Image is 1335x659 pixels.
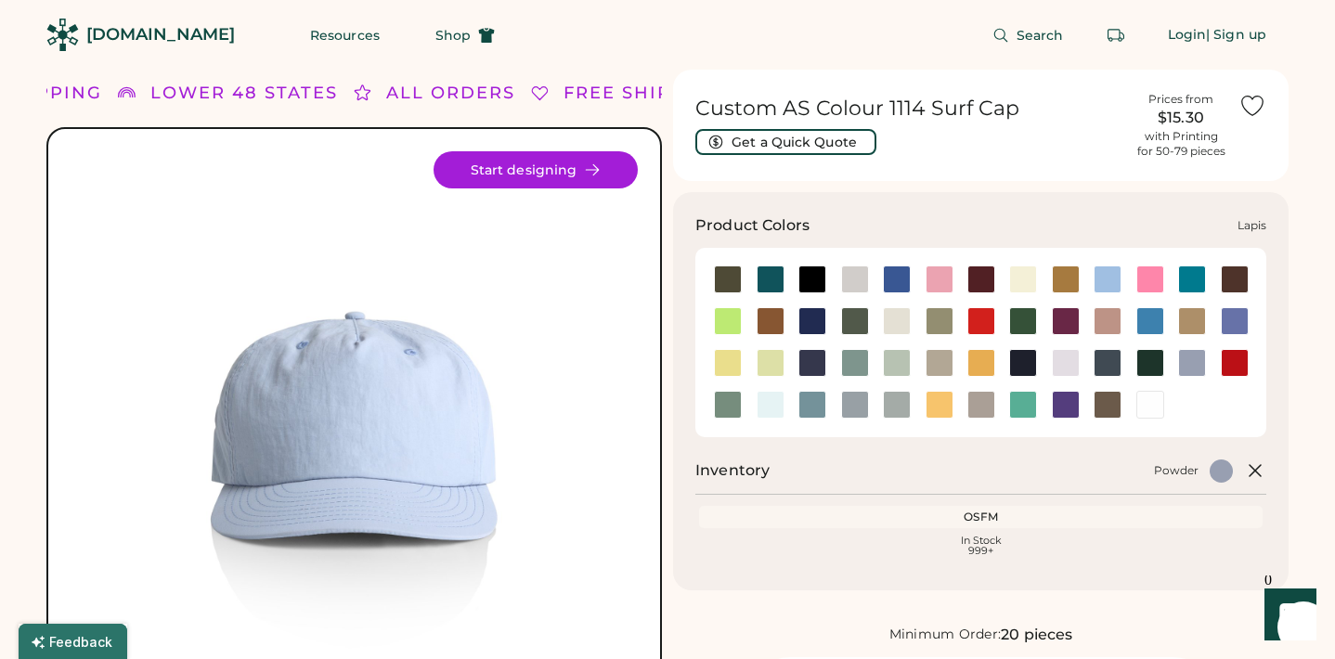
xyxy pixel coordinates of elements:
[1168,26,1207,45] div: Login
[1097,17,1134,54] button: Retrieve an order
[1154,463,1199,478] div: Powder
[1134,107,1227,129] div: $15.30
[413,17,517,54] button: Shop
[288,17,402,54] button: Resources
[703,536,1259,556] div: In Stock 999+
[1017,29,1064,42] span: Search
[1238,218,1266,233] div: Lapis
[695,459,770,482] h2: Inventory
[435,29,471,42] span: Shop
[46,19,79,51] img: Rendered Logo - Screens
[695,129,876,155] button: Get a Quick Quote
[86,23,235,46] div: [DOMAIN_NAME]
[1206,26,1266,45] div: | Sign up
[1247,575,1327,655] iframe: Front Chat
[1001,624,1072,646] div: 20 pieces
[150,81,338,106] div: LOWER 48 STATES
[695,214,810,237] h3: Product Colors
[1148,92,1213,107] div: Prices from
[970,17,1086,54] button: Search
[889,626,1002,644] div: Minimum Order:
[1137,129,1225,159] div: with Printing for 50-79 pieces
[386,81,515,106] div: ALL ORDERS
[695,96,1123,122] h1: Custom AS Colour 1114 Surf Cap
[703,510,1259,524] div: OSFM
[564,81,723,106] div: FREE SHIPPING
[434,151,638,188] button: Start designing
